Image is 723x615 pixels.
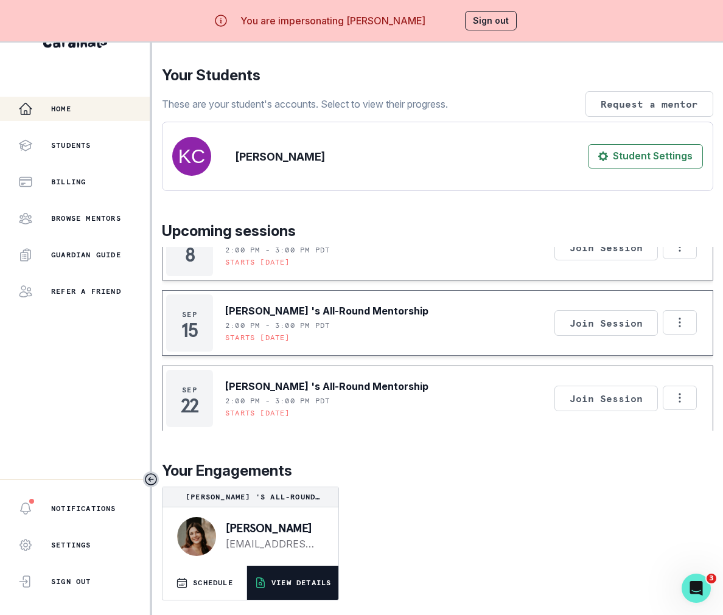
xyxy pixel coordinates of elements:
[51,287,121,296] p: Refer a friend
[51,504,116,513] p: Notifications
[663,235,697,259] button: Options
[236,148,325,165] p: [PERSON_NAME]
[185,249,195,261] p: 8
[51,141,91,150] p: Students
[554,235,658,260] button: Join Session
[51,250,121,260] p: Guardian Guide
[225,396,330,406] p: 2:00 PM - 3:00 PM PDT
[225,321,330,330] p: 2:00 PM - 3:00 PM PDT
[682,574,711,603] iframe: Intercom live chat
[167,492,334,502] p: [PERSON_NAME] 's All-Round Mentorship
[707,574,716,583] span: 3
[51,540,91,550] p: Settings
[663,386,697,410] button: Options
[465,11,517,30] button: Sign out
[663,310,697,335] button: Options
[554,310,658,336] button: Join Session
[226,537,319,551] a: [EMAIL_ADDRESS][DOMAIN_NAME]
[225,408,290,418] p: Starts [DATE]
[51,104,71,114] p: Home
[240,13,425,28] p: You are impersonating [PERSON_NAME]
[585,91,713,117] button: Request a mentor
[51,577,91,586] p: Sign Out
[271,578,331,588] p: VIEW DETAILS
[181,400,198,412] p: 22
[162,64,713,86] p: Your Students
[181,324,197,336] p: 15
[182,310,197,319] p: Sep
[162,220,713,242] p: Upcoming sessions
[554,386,658,411] button: Join Session
[588,144,703,169] button: Student Settings
[225,333,290,342] p: Starts [DATE]
[225,304,428,318] p: [PERSON_NAME] 's All-Round Mentorship
[162,460,713,482] p: Your Engagements
[51,177,86,187] p: Billing
[162,566,246,600] button: SCHEDULE
[172,137,211,176] img: svg
[182,385,197,395] p: Sep
[247,566,338,600] button: VIEW DETAILS
[51,214,121,223] p: Browse Mentors
[162,97,448,111] p: These are your student's accounts. Select to view their progress.
[143,471,159,487] button: Toggle sidebar
[225,379,428,394] p: [PERSON_NAME] 's All-Round Mentorship
[225,257,290,267] p: Starts [DATE]
[193,578,233,588] p: SCHEDULE
[226,522,319,534] p: [PERSON_NAME]
[225,245,330,255] p: 2:00 PM - 3:00 PM PDT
